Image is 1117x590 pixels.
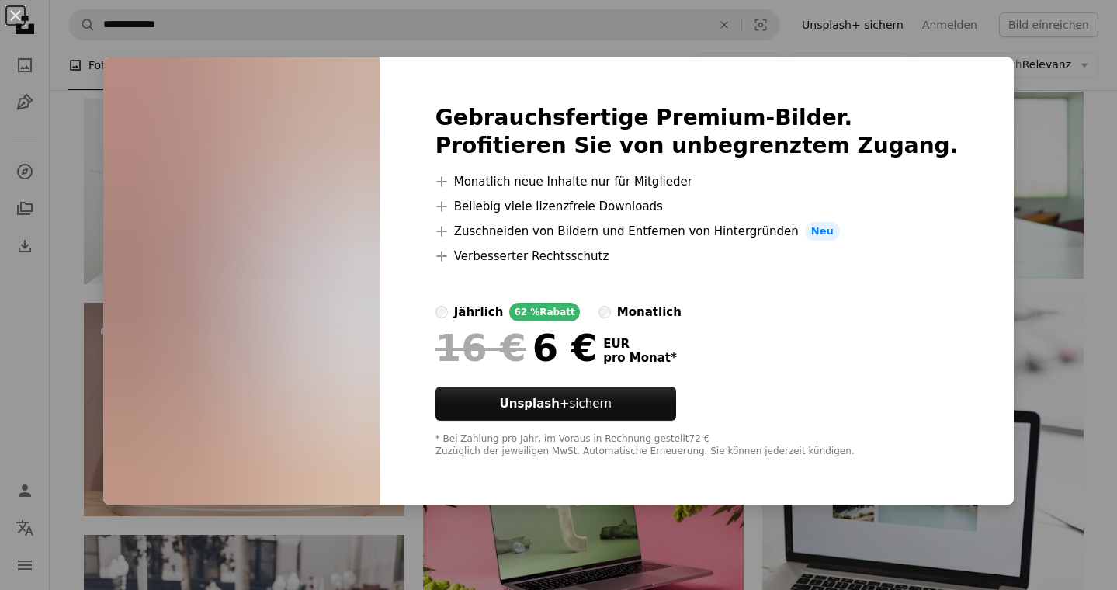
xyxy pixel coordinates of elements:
[805,222,840,241] span: Neu
[435,247,959,265] li: Verbesserter Rechtsschutz
[435,104,959,160] h2: Gebrauchsfertige Premium-Bilder. Profitieren Sie von unbegrenztem Zugang.
[435,328,526,368] span: 16 €
[435,306,448,318] input: jährlich62 %Rabatt
[103,57,380,505] img: premium_photo-1681566925827-d1969127dd3d
[435,387,676,421] button: Unsplash+sichern
[435,197,959,216] li: Beliebig viele lizenzfreie Downloads
[435,328,597,368] div: 6 €
[435,172,959,191] li: Monatlich neue Inhalte nur für Mitglieder
[598,306,611,318] input: monatlich
[435,433,959,458] div: * Bei Zahlung pro Jahr, im Voraus in Rechnung gestellt 72 € Zuzüglich der jeweiligen MwSt. Automa...
[603,337,677,351] span: EUR
[500,397,570,411] strong: Unsplash+
[435,222,959,241] li: Zuschneiden von Bildern und Entfernen von Hintergründen
[454,303,504,321] div: jährlich
[509,303,579,321] div: 62 % Rabatt
[617,303,682,321] div: monatlich
[603,351,677,365] span: pro Monat *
